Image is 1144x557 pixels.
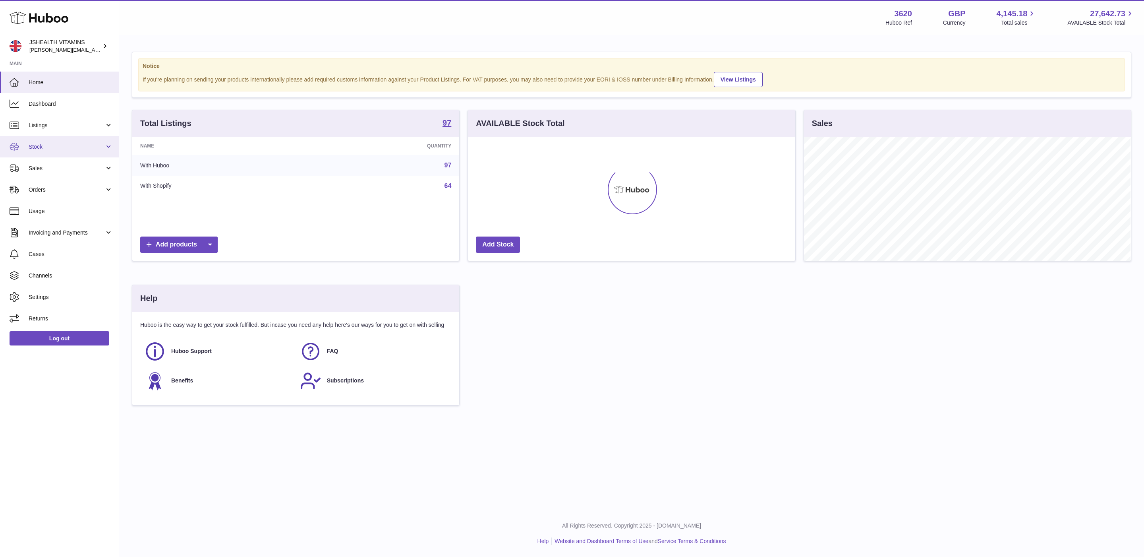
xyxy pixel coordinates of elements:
td: With Huboo [132,155,309,176]
th: Quantity [309,137,459,155]
a: 97 [443,119,451,128]
div: Huboo Ref [885,19,912,27]
span: Sales [29,165,104,172]
a: FAQ [300,341,448,362]
span: AVAILABLE Stock Total [1067,19,1134,27]
strong: GBP [948,8,965,19]
h3: Help [140,293,157,304]
span: Cases [29,250,113,258]
a: Huboo Support [144,341,292,362]
p: All Rights Reserved. Copyright 2025 - [DOMAIN_NAME] [126,522,1138,530]
strong: 97 [443,119,451,127]
strong: Notice [143,62,1121,70]
a: Subscriptions [300,370,448,392]
li: and [552,538,726,545]
a: Add products [140,237,218,253]
a: 64 [444,182,452,189]
span: Home [29,79,113,86]
span: Dashboard [29,100,113,108]
span: Usage [29,208,113,215]
h3: Total Listings [140,118,191,129]
span: FAQ [327,347,338,355]
span: 27,642.73 [1090,8,1125,19]
span: Huboo Support [171,347,212,355]
span: Benefits [171,377,193,384]
span: Stock [29,143,104,151]
div: JSHEALTH VITAMINS [29,39,101,54]
span: Channels [29,272,113,279]
a: Benefits [144,370,292,392]
a: Website and Dashboard Terms of Use [555,538,648,544]
a: 4,145.18 Total sales [997,8,1037,27]
td: With Shopify [132,176,309,196]
h3: Sales [812,118,833,129]
span: Returns [29,315,113,322]
span: Total sales [1001,19,1036,27]
div: Currency [943,19,966,27]
a: Help [537,538,549,544]
a: View Listings [714,72,763,87]
a: 27,642.73 AVAILABLE Stock Total [1067,8,1134,27]
a: Log out [10,331,109,345]
span: 4,145.18 [997,8,1028,19]
span: Orders [29,186,104,194]
a: 97 [444,162,452,169]
span: Subscriptions [327,377,364,384]
span: Listings [29,122,104,129]
div: If you're planning on sending your products internationally please add required customs informati... [143,71,1121,87]
p: Huboo is the easy way to get your stock fulfilled. But incase you need any help here's our ways f... [140,321,451,329]
span: [PERSON_NAME][EMAIL_ADDRESS][DOMAIN_NAME] [29,47,159,53]
th: Name [132,137,309,155]
h3: AVAILABLE Stock Total [476,118,564,129]
span: Settings [29,293,113,301]
span: Invoicing and Payments [29,229,104,237]
a: Service Terms & Conditions [658,538,726,544]
img: francesca@jshealthvitamins.com [10,40,21,52]
strong: 3620 [894,8,912,19]
a: Add Stock [476,237,520,253]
